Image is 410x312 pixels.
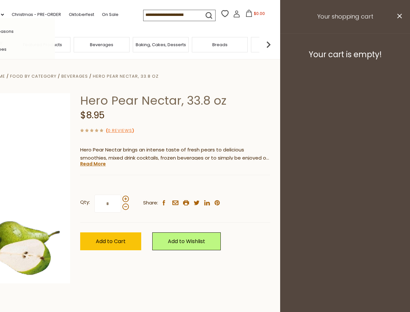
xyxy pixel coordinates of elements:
h3: Your cart is empty! [288,50,402,59]
span: Add to Cart [96,238,126,245]
button: Add to Cart [80,232,141,250]
a: 0 Reviews [108,127,132,134]
button: $0.00 [242,10,269,19]
img: next arrow [262,38,275,51]
a: Food By Category [10,73,56,79]
a: Add to Wishlist [152,232,221,250]
a: Oktoberfest [69,11,94,18]
input: Qty: [94,195,121,213]
a: Breads [212,42,228,47]
span: $0.00 [254,11,265,16]
a: On Sale [102,11,118,18]
p: Hero Pear Nectar brings an intense taste of fresh pears to delicious smoothies, mixed drink cockt... [80,146,270,162]
a: Read More [80,161,106,167]
span: ( ) [106,127,134,134]
h1: Hero Pear Nectar, 33.8 oz [80,93,270,108]
a: Baking, Cakes, Desserts [136,42,186,47]
span: Share: [143,199,158,207]
strong: Qty: [80,198,90,206]
a: Beverages [61,73,88,79]
span: $8.95 [80,109,105,122]
a: Beverages [90,42,113,47]
a: Hero Pear Nectar, 33.8 oz [93,73,159,79]
a: Christmas - PRE-ORDER [12,11,61,18]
